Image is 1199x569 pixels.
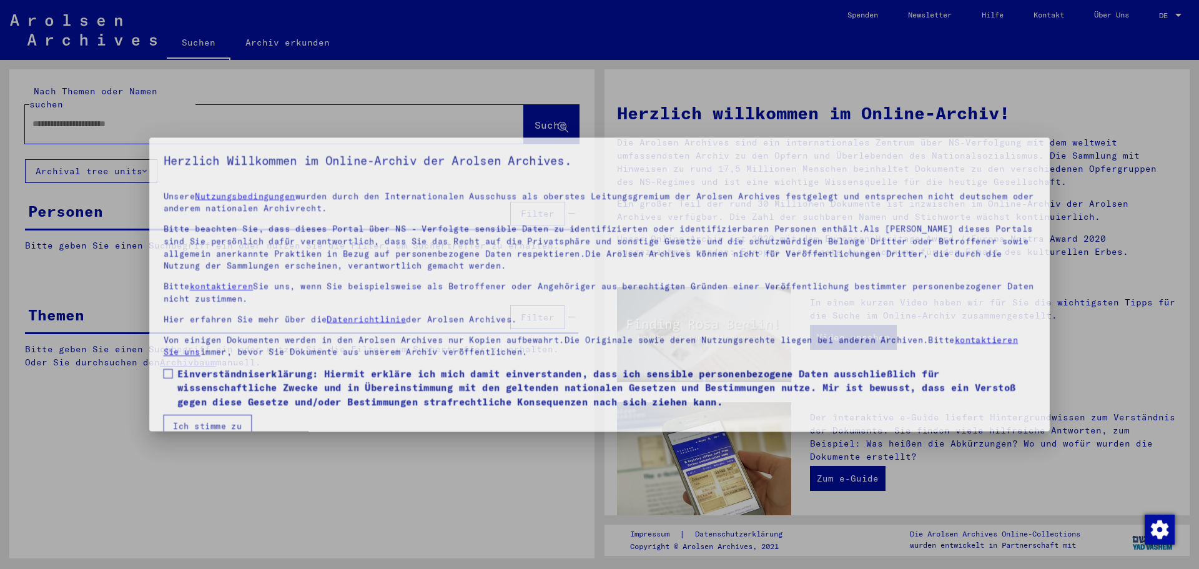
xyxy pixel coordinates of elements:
img: Zustimmung ändern [1145,515,1175,545]
a: Nutzungsbedingungen [169,185,275,196]
p: Hier erfahren Sie mehr über die der Arolsen Archives. [135,315,1064,329]
span: Einverständniserklärung: Hiermit erkläre ich mich damit einverstanden, dass ich sensible personen... [150,372,1064,417]
p: Von einigen Dokumenten werden in den Arolsen Archives nur Kopien aufbewahrt.Die Originale sowie d... [135,337,1064,364]
p: Bitte Sie uns, wenn Sie beispielsweise als Betroffener oder Angehöriger aus berechtigten Gründen ... [135,280,1064,307]
p: Bitte beachten Sie, dass dieses Portal über NS - Verfolgte sensible Daten zu identifizierten oder... [135,219,1064,272]
a: kontaktieren [163,281,230,292]
h5: Herzlich Willkommen im Online-Archiv der Arolsen Archives. [135,143,1064,163]
a: Datenrichtlinie [309,316,393,327]
a: kontaktieren Sie uns [135,338,1045,362]
button: Ich stimme zu [135,423,229,447]
p: Unsere wurden durch den Internationalen Ausschuss als oberstes Leitungsgremium der Arolsen Archiv... [135,184,1064,210]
